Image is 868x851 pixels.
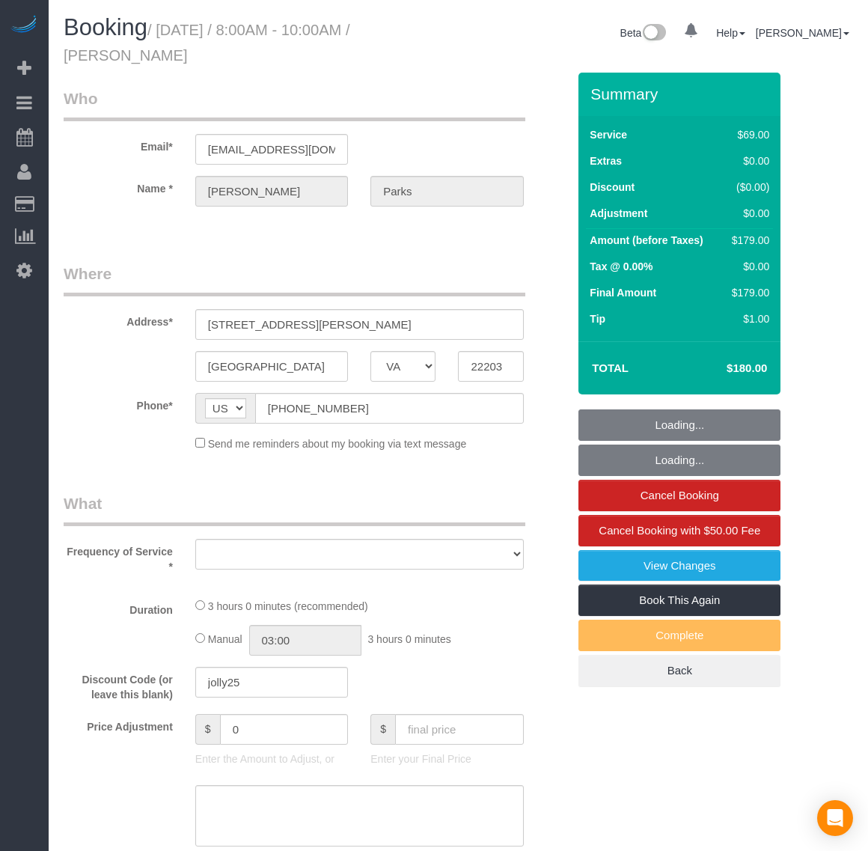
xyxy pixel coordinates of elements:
div: $179.00 [726,285,769,300]
div: $0.00 [726,259,769,274]
small: / [DATE] / 8:00AM - 10:00AM / [PERSON_NAME] [64,22,350,64]
div: $0.00 [726,206,769,221]
a: [PERSON_NAME] [756,27,849,39]
input: City* [195,351,348,382]
label: Discount Code (or leave this blank) [52,667,184,702]
label: Tax @ 0.00% [590,259,652,274]
img: New interface [641,24,666,43]
input: First Name* [195,176,348,207]
span: Send me reminders about my booking via text message [208,438,467,450]
input: Email* [195,134,348,165]
img: Automaid Logo [9,15,39,36]
div: Open Intercom Messenger [817,800,853,836]
a: Cancel Booking with $50.00 Fee [578,515,780,546]
a: View Changes [578,550,780,582]
legend: What [64,492,525,526]
label: Duration [52,597,184,617]
a: Back [578,655,780,686]
label: Adjustment [590,206,647,221]
div: $179.00 [726,233,769,248]
div: $0.00 [726,153,769,168]
div: $69.00 [726,127,769,142]
label: Discount [590,180,635,195]
input: final price [395,714,524,745]
div: ($0.00) [726,180,769,195]
span: Manual [208,633,242,645]
h3: Summary [590,85,773,103]
span: Cancel Booking with $50.00 Fee [599,524,760,537]
h4: $180.00 [682,362,767,375]
span: 3 hours 0 minutes [367,633,450,645]
label: Name * [52,176,184,196]
label: Extras [590,153,622,168]
label: Address* [52,309,184,329]
input: Phone* [255,393,524,424]
a: Book This Again [578,585,780,616]
input: Last Name* [370,176,523,207]
span: $ [195,714,220,745]
label: Service [590,127,627,142]
span: $ [370,714,395,745]
a: Beta [620,27,667,39]
a: Cancel Booking [578,480,780,511]
label: Frequency of Service * [52,539,184,574]
label: Phone* [52,393,184,413]
legend: Where [64,263,525,296]
p: Enter the Amount to Adjust, or [195,751,348,766]
label: Amount (before Taxes) [590,233,703,248]
legend: Who [64,88,525,121]
label: Price Adjustment [52,714,184,734]
span: Booking [64,14,147,40]
label: Final Amount [590,285,656,300]
input: Zip Code* [458,351,523,382]
span: 3 hours 0 minutes (recommended) [208,600,368,612]
strong: Total [592,362,629,374]
a: Help [716,27,745,39]
div: $1.00 [726,311,769,326]
label: Tip [590,311,605,326]
p: Enter your Final Price [370,751,523,766]
label: Email* [52,134,184,154]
